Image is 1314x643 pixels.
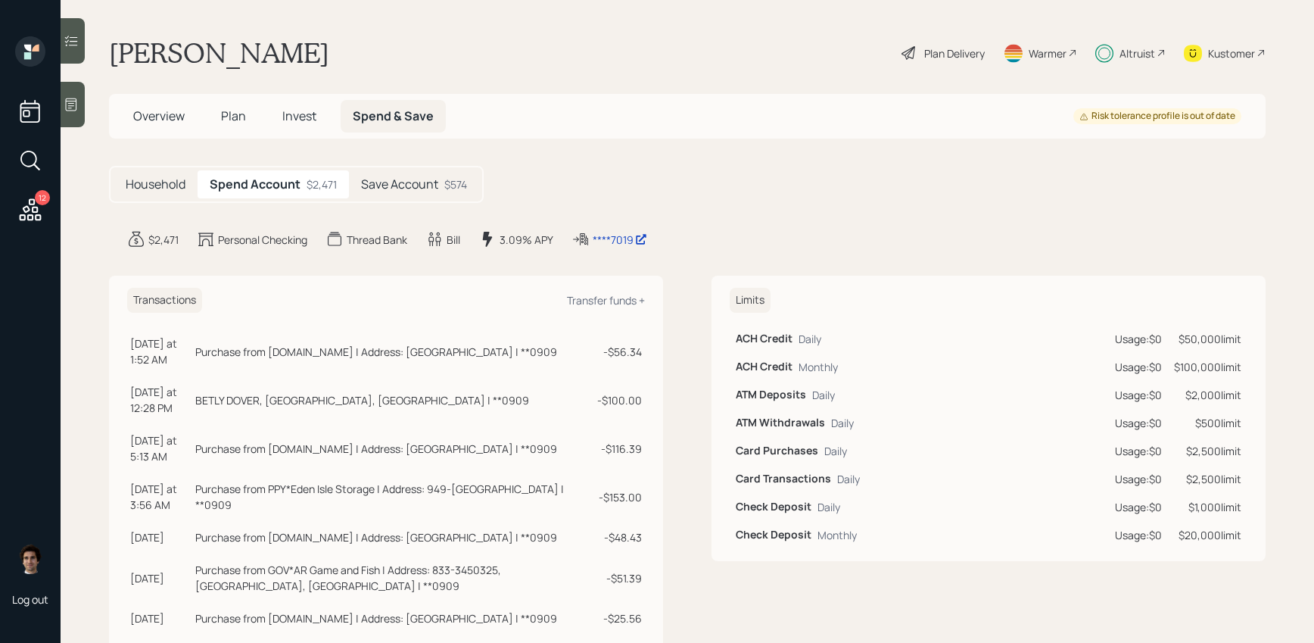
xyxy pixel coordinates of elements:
div: Purchase from [DOMAIN_NAME] | Address: [GEOGRAPHIC_DATA] | **0909 [195,610,557,626]
div: $574 [444,176,467,192]
div: Daily [831,415,854,431]
div: Warmer [1029,45,1066,61]
div: - $25.56 [584,610,642,626]
div: Monthly [799,359,838,375]
div: - $153.00 [584,489,642,505]
div: $2,500 limit [1174,471,1241,487]
div: Monthly [817,527,857,543]
div: Usage: $0 [1115,471,1162,487]
div: Purchase from [DOMAIN_NAME] | Address: [GEOGRAPHIC_DATA] | **0909 [195,529,557,545]
div: $1,000 limit [1174,499,1241,515]
div: Purchase from [DOMAIN_NAME] | Address: [GEOGRAPHIC_DATA] | **0909 [195,344,557,360]
img: harrison-schaefer-headshot-2.png [15,544,45,574]
div: Transfer funds + [567,293,645,307]
h5: Household [126,177,185,192]
h6: ATM Deposits [736,389,806,401]
div: Usage: $0 [1115,443,1162,459]
div: Daily [817,499,840,515]
div: Purchase from PPY*Eden Isle Storage | Address: 949-[GEOGRAPHIC_DATA] | **0909 [195,481,578,513]
div: Usage: $0 [1115,415,1162,431]
div: 12 [35,190,50,205]
span: Spend & Save [353,108,434,124]
div: Daily [837,471,860,487]
div: Risk tolerance profile is out of date [1079,110,1235,123]
div: $2,471 [307,176,337,192]
h1: [PERSON_NAME] [109,36,329,70]
div: Purchase from [DOMAIN_NAME] | Address: [GEOGRAPHIC_DATA] | **0909 [195,441,557,457]
div: - $100.00 [584,392,642,408]
div: Usage: $0 [1115,499,1162,515]
div: $50,000 limit [1174,331,1241,347]
div: $2,000 limit [1174,387,1241,403]
h6: Check Deposit [736,529,811,542]
div: Thread Bank [347,232,407,248]
h5: Save Account [361,177,438,192]
div: $500 limit [1174,415,1241,431]
div: [DATE] at 12:28 PM [130,384,189,416]
span: Invest [282,108,316,124]
div: [DATE] [130,529,189,545]
div: Usage: $0 [1115,527,1162,543]
div: Bill [447,232,460,248]
div: - $48.43 [584,529,642,545]
div: Usage: $0 [1115,387,1162,403]
div: BETLY DOVER, [GEOGRAPHIC_DATA], [GEOGRAPHIC_DATA] | **0909 [195,392,529,408]
div: - $51.39 [584,570,642,586]
div: - $116.39 [584,441,642,457]
div: [DATE] [130,610,189,626]
div: Usage: $0 [1115,331,1162,347]
div: Daily [824,443,847,459]
div: [DATE] at 1:52 AM [130,336,189,367]
div: Altruist [1119,45,1155,61]
div: Purchase from GOV*AR Game and Fish | Address: 833-3450325, [GEOGRAPHIC_DATA], [GEOGRAPHIC_DATA] |... [195,562,578,594]
h6: Card Transactions [736,473,831,485]
div: [DATE] at 3:56 AM [130,481,189,513]
div: Plan Delivery [924,45,985,61]
div: Daily [812,387,835,403]
h6: ACH Credit [736,332,792,345]
h5: Spend Account [210,177,300,192]
span: Plan [221,108,246,124]
h6: Transactions [127,288,202,313]
div: $100,000 limit [1174,359,1241,375]
div: [DATE] at 5:13 AM [130,432,189,464]
div: $2,471 [148,232,179,248]
div: Kustomer [1208,45,1255,61]
div: [DATE] [130,570,189,586]
div: - $56.34 [584,344,642,360]
div: $20,000 limit [1174,527,1241,543]
h6: ATM Withdrawals [736,417,825,429]
div: 3.09% APY [500,232,553,248]
div: Daily [799,331,821,347]
h6: Limits [730,288,771,313]
div: Log out [12,592,48,607]
h6: Check Deposit [736,501,811,513]
h6: Card Purchases [736,445,818,457]
div: Personal Checking [218,232,307,248]
div: Usage: $0 [1115,359,1162,375]
div: $2,500 limit [1174,443,1241,459]
span: Overview [133,108,185,124]
h6: ACH Credit [736,361,792,373]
